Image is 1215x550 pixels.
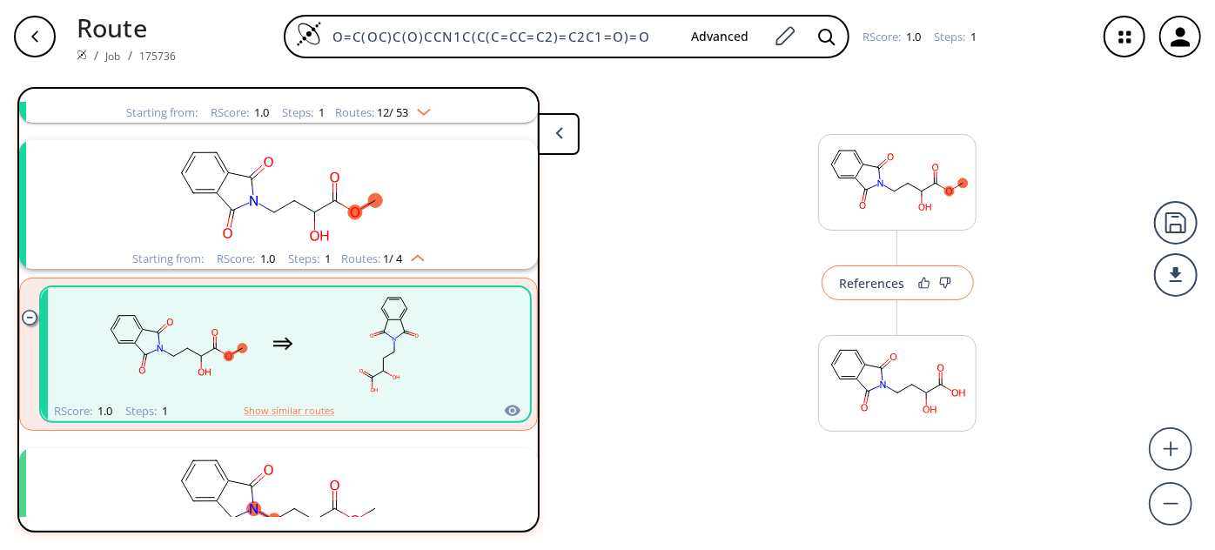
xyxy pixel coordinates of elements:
[244,403,334,419] button: Show similar routes
[52,140,505,249] svg: COC(=O)C(O)CCN1C(=O)c2ccccc2C1=O
[335,107,431,118] div: Routes:
[840,278,905,289] div: References
[105,49,120,64] a: Job
[282,107,325,118] div: Steps :
[98,290,255,399] svg: COC(=O)C(O)CCN1C(=O)c2ccccc2C1=O
[408,102,431,116] img: Down
[968,29,977,44] span: 1
[322,28,677,45] input: Enter SMILES
[159,403,168,419] span: 1
[95,403,112,419] span: 1.0
[139,49,177,64] a: 175736
[322,251,331,266] span: 1
[252,104,269,120] span: 1.0
[258,251,275,266] span: 1.0
[128,46,132,64] li: /
[402,248,425,262] img: Up
[311,290,467,399] svg: O=C(O)C(O)CCN1C(=O)c2ccccc2C1=O
[217,253,275,265] div: RScore :
[211,107,269,118] div: RScore :
[77,9,177,46] p: Route
[819,135,976,224] svg: COC(=O)C(O)CCN1C(=O)c2ccccc2C1=O
[934,31,977,43] div: Steps :
[125,406,168,417] div: Steps :
[903,29,921,44] span: 1.0
[316,104,325,120] span: 1
[126,107,198,118] div: Starting from:
[677,21,762,53] button: Advanced
[288,253,331,265] div: Steps :
[822,265,974,300] button: References
[341,253,425,265] div: Routes:
[863,31,921,43] div: RScore :
[377,107,408,118] span: 12 / 53
[94,46,98,64] li: /
[296,21,322,47] img: Logo Spaya
[77,50,87,60] img: Spaya logo
[819,336,976,425] svg: O=C(O)C(O)CCN1C(=O)c2ccccc2C1=O
[132,253,204,265] div: Starting from:
[383,253,402,265] span: 1 / 4
[54,406,112,417] div: RScore :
